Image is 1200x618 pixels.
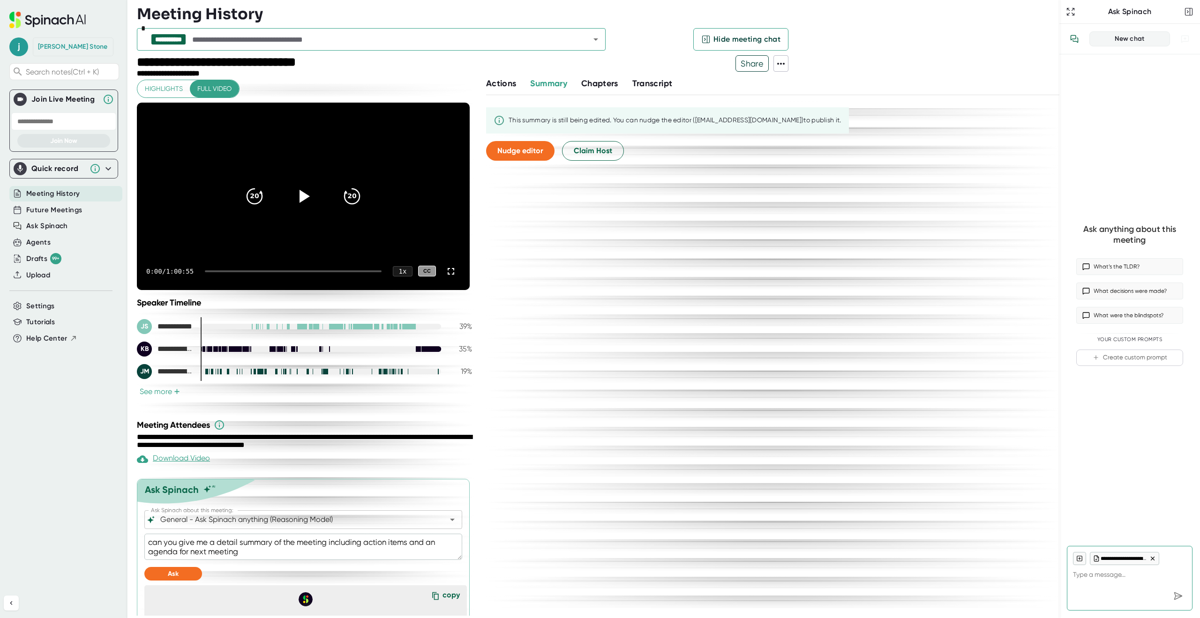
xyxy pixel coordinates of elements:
[31,164,85,173] div: Quick record
[137,5,263,23] h3: Meeting History
[632,78,673,89] span: Transcript
[31,95,98,104] div: Join Live Meeting
[632,77,673,90] button: Transcript
[1076,283,1183,299] button: What decisions were made?
[713,34,780,45] span: Hide meeting chat
[530,77,567,90] button: Summary
[137,387,183,396] button: See more+
[486,141,555,161] button: Nudge editor
[1170,588,1186,604] div: Send message
[15,95,25,104] img: Join Live Meeting
[693,28,788,51] button: Hide meeting chat
[190,80,239,97] button: Full video
[137,342,193,357] div: Katie Breedlove
[137,342,152,357] div: KB
[1076,224,1183,245] div: Ask anything about this meeting
[26,221,68,231] button: Ask Spinach
[1076,336,1183,343] div: Your Custom Prompts
[26,333,67,344] span: Help Center
[146,268,194,275] div: 0:00 / 1:00:55
[581,77,618,90] button: Chapters
[1064,5,1077,18] button: Expand to Ask Spinach page
[562,141,624,161] button: Claim Host
[735,55,769,72] button: Share
[26,270,50,281] button: Upload
[38,43,108,51] div: Jeremy Stone
[137,419,474,431] div: Meeting Attendees
[509,116,841,125] div: This summary is still being edited. You can nudge the editor ([EMAIL_ADDRESS][DOMAIN_NAME]) to pu...
[26,333,77,344] button: Help Center
[137,80,190,97] button: Highlights
[581,78,618,89] span: Chapters
[449,344,472,353] div: 35 %
[418,266,436,276] div: CC
[145,484,199,495] div: Ask Spinach
[137,298,472,308] div: Speaker Timeline
[137,364,152,379] div: JM
[14,159,114,178] div: Quick record
[574,145,612,156] span: Claim Host
[50,253,61,264] div: 99+
[26,237,51,248] button: Agents
[197,83,232,95] span: Full video
[26,205,82,216] button: Future Meetings
[17,134,110,148] button: Join Now
[446,513,459,526] button: Open
[137,319,152,334] div: JS
[14,90,114,109] div: Join Live MeetingJoin Live Meeting
[442,590,460,603] div: copy
[449,322,472,331] div: 39 %
[393,266,412,276] div: 1 x
[486,78,516,89] span: Actions
[168,570,179,578] span: Ask
[144,534,462,560] textarea: can you give me a detail summary of the meeting including action items and an agenda for next mee...
[50,137,77,145] span: Join Now
[4,596,19,611] button: Collapse sidebar
[26,317,55,328] button: Tutorials
[589,33,602,46] button: Open
[158,513,432,526] input: What can we do to help?
[1095,35,1164,43] div: New chat
[1076,350,1183,366] button: Create custom prompt
[449,367,472,376] div: 19 %
[137,454,210,465] div: Download Video
[1077,7,1182,16] div: Ask Spinach
[1065,30,1084,48] button: View conversation history
[174,388,180,395] span: +
[137,364,193,379] div: John McGivney
[144,567,202,581] button: Ask
[497,146,543,155] span: Nudge editor
[1076,258,1183,275] button: What’s the TLDR?
[137,319,193,334] div: Jeremy Stone
[26,253,61,264] div: Drafts
[530,78,567,89] span: Summary
[1182,5,1195,18] button: Close conversation sidebar
[26,301,55,312] button: Settings
[486,77,516,90] button: Actions
[145,83,183,95] span: Highlights
[9,37,28,56] span: j
[736,55,768,72] span: Share
[26,188,80,199] button: Meeting History
[1076,307,1183,324] button: What were the blindspots?
[26,253,61,264] button: Drafts 99+
[26,67,116,76] span: Search notes (Ctrl + K)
